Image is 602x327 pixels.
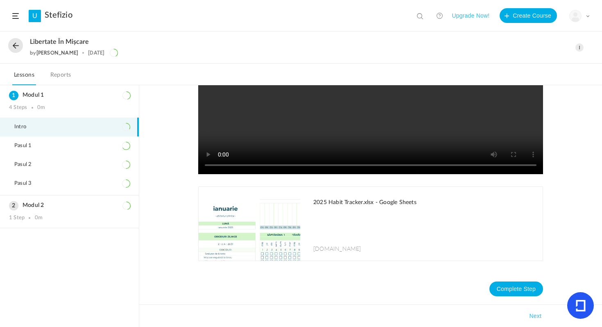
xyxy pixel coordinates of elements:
[49,70,73,85] a: Reports
[29,10,41,22] a: U
[570,10,581,22] img: user-image.png
[30,50,78,56] div: by
[9,92,130,99] h3: Modul 1
[452,8,489,23] button: Upgrade Now!
[489,282,543,296] button: Complete Step
[36,50,79,56] a: [PERSON_NAME]
[199,187,543,261] a: 2025 Habit Tracker.xlsx - Google Sheets [DOMAIN_NAME]
[9,215,25,221] div: 1 Step
[313,244,361,252] span: [DOMAIN_NAME]
[35,215,43,221] div: 0m
[14,143,42,149] span: Pasul 1
[9,104,27,111] div: 4 Steps
[199,187,300,261] img: AHkbwyIrx20J5ZwQkr5h1z6ZYtAbcnn8yaGZo24Q8o3y5Ecrj0u9pxOElEbj_EvU2O-KZcHJY0Nk7-58jDoo7ELn1aawRm5Dr...
[88,50,104,56] div: [DATE]
[527,311,543,321] button: Next
[313,199,534,206] h1: 2025 Habit Tracker.xlsx - Google Sheets
[45,10,72,20] a: Stefizio
[14,180,42,187] span: Pasul 3
[30,38,89,46] span: Libertate în mișcare
[14,124,36,130] span: Intro
[500,8,557,23] button: Create Course
[12,70,36,85] a: Lessons
[37,104,45,111] div: 0m
[14,161,42,168] span: Pasul 2
[9,202,130,209] h3: Modul 2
